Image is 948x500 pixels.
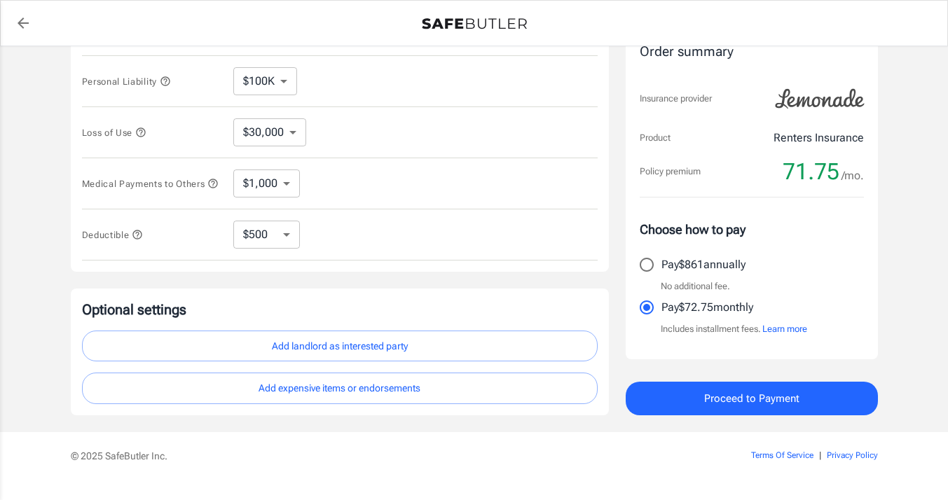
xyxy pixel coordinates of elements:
[767,79,872,118] img: Lemonade
[827,450,878,460] a: Privacy Policy
[640,42,864,62] div: Order summary
[661,279,730,293] p: No additional fee.
[751,450,813,460] a: Terms Of Service
[704,389,799,408] span: Proceed to Payment
[626,382,878,415] button: Proceed to Payment
[82,127,146,138] span: Loss of Use
[82,230,144,240] span: Deductible
[422,18,527,29] img: Back to quotes
[82,226,144,243] button: Deductible
[82,124,146,141] button: Loss of Use
[819,450,821,460] span: |
[82,175,219,192] button: Medical Payments to Others
[82,179,219,189] span: Medical Payments to Others
[9,9,37,37] a: back to quotes
[661,322,807,336] p: Includes installment fees.
[783,158,839,186] span: 71.75
[71,449,672,463] p: © 2025 SafeButler Inc.
[82,76,171,87] span: Personal Liability
[82,331,598,362] button: Add landlord as interested party
[82,73,171,90] button: Personal Liability
[82,300,598,319] p: Optional settings
[774,130,864,146] p: Renters Insurance
[640,131,671,145] p: Product
[640,165,701,179] p: Policy premium
[762,322,807,336] button: Learn more
[640,220,864,239] p: Choose how to pay
[640,92,712,106] p: Insurance provider
[841,166,864,186] span: /mo.
[82,373,598,404] button: Add expensive items or endorsements
[661,299,753,316] p: Pay $72.75 monthly
[661,256,746,273] p: Pay $861 annually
